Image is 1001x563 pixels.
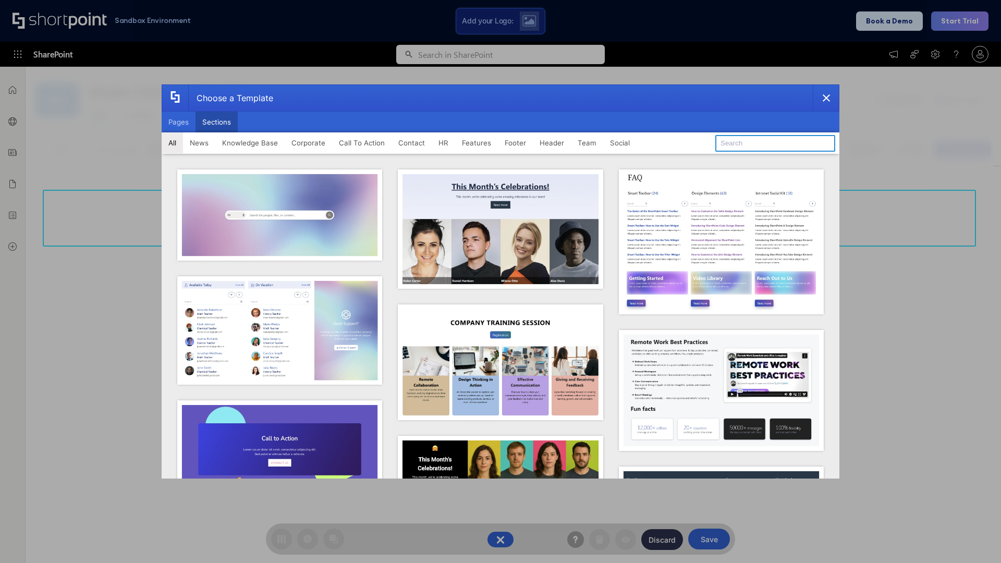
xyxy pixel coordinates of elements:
[498,132,533,153] button: Footer
[392,132,432,153] button: Contact
[949,513,1001,563] iframe: Chat Widget
[215,132,285,153] button: Knowledge Base
[432,132,455,153] button: HR
[455,132,498,153] button: Features
[162,112,196,132] button: Pages
[183,132,215,153] button: News
[332,132,392,153] button: Call To Action
[188,85,273,111] div: Choose a Template
[533,132,571,153] button: Header
[571,132,603,153] button: Team
[285,132,332,153] button: Corporate
[196,112,238,132] button: Sections
[603,132,637,153] button: Social
[162,132,183,153] button: All
[715,135,835,152] input: Search
[162,84,839,479] div: template selector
